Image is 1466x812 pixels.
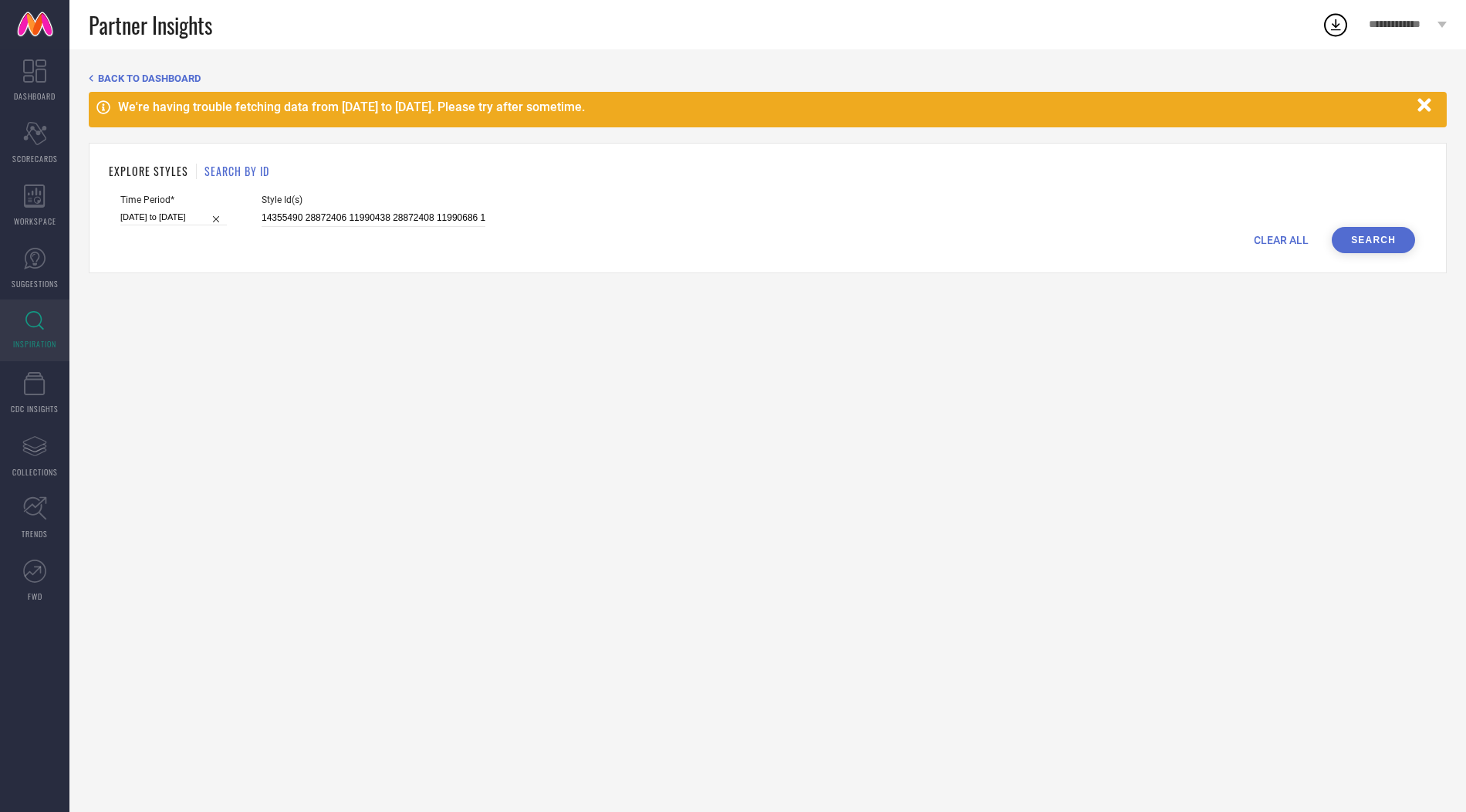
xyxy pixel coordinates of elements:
[1332,227,1415,253] button: Search
[13,338,56,350] span: INSPIRATION
[1254,234,1309,246] span: CLEAR ALL
[120,195,227,205] span: Time Period*
[14,90,56,102] span: DASHBOARD
[89,73,1447,84] div: Back TO Dashboard
[1322,11,1349,39] div: Open download list
[109,163,188,179] h1: EXPLORE STYLES
[14,215,56,227] span: WORKSPACE
[204,163,269,179] h1: SEARCH BY ID
[98,73,201,84] span: BACK TO DASHBOARD
[12,278,59,289] span: SUGGESTIONS
[22,528,48,540] span: TRENDS
[89,9,212,41] span: Partner Insights
[262,209,485,227] input: Enter comma separated style ids e.g. 12345, 67890
[28,590,42,602] span: FWD
[11,403,59,414] span: CDC INSIGHTS
[262,195,485,205] span: Style Id(s)
[12,466,58,478] span: COLLECTIONS
[120,209,227,225] input: Select time period
[12,153,58,164] span: SCORECARDS
[118,100,1410,114] div: We're having trouble fetching data from [DATE] to [DATE]. Please try after sometime.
